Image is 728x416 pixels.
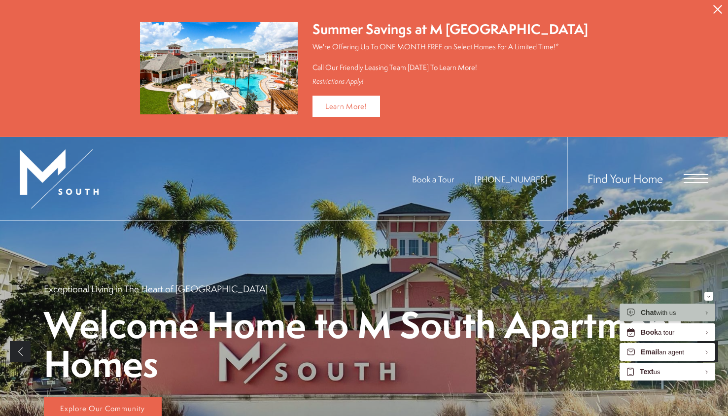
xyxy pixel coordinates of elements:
[44,282,268,295] p: Exceptional Living in The Heart of [GEOGRAPHIC_DATA]
[44,305,685,383] p: Welcome Home to M South Apartment Homes
[475,173,548,185] a: Call Us at 813-570-8014
[312,20,588,39] div: Summer Savings at M [GEOGRAPHIC_DATA]
[684,174,708,183] button: Open Menu
[20,149,99,208] img: MSouth
[312,41,588,72] p: We're Offering Up To ONE MONTH FREE on Select Homes For A Limited Time!* Call Our Friendly Leasin...
[312,96,380,117] a: Learn More!
[140,22,298,114] img: Summer Savings at M South Apartments
[10,341,31,362] a: Previous
[412,173,454,185] a: Book a Tour
[588,171,663,186] a: Find Your Home
[312,77,588,86] div: Restrictions Apply!
[475,173,548,185] span: [PHONE_NUMBER]
[60,403,145,414] span: Explore Our Community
